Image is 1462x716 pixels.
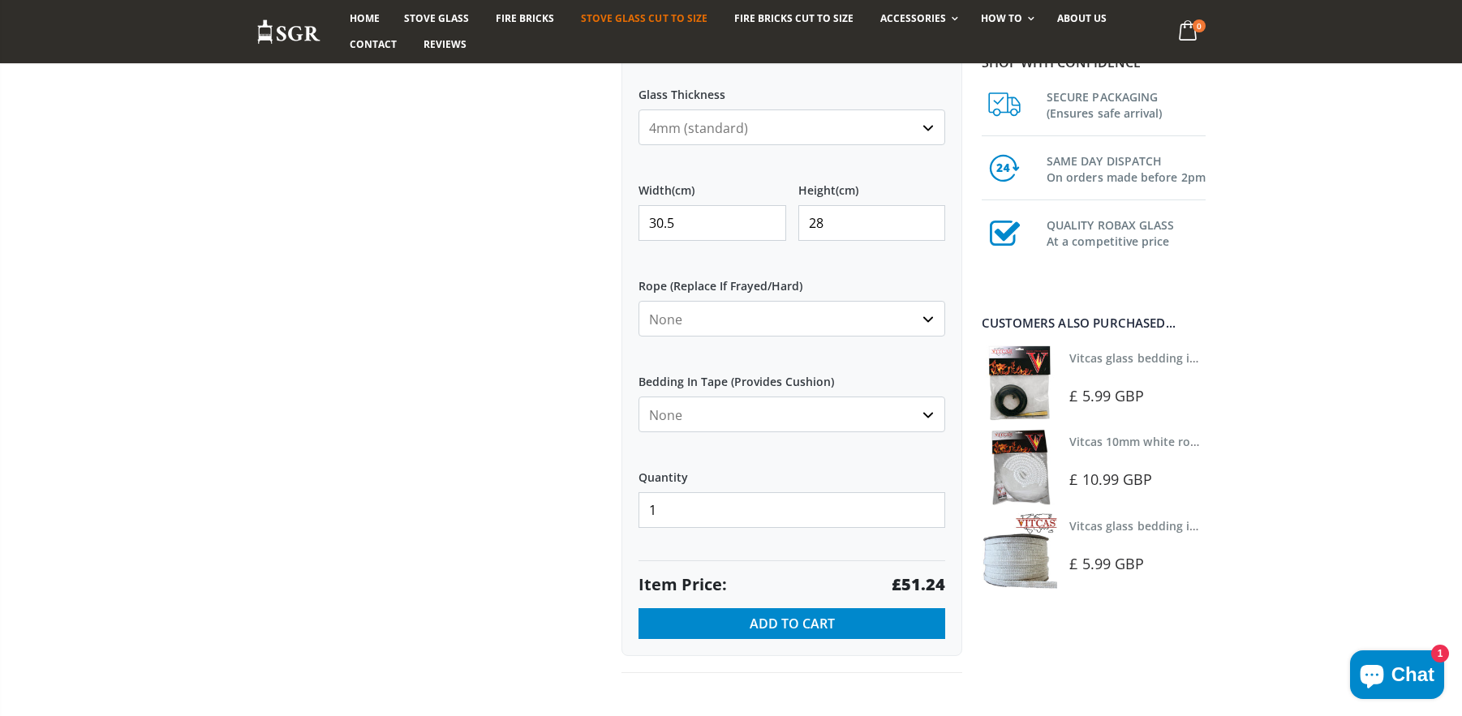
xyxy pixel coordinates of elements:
[338,32,409,58] a: Contact
[1045,6,1119,32] a: About us
[1047,150,1206,186] h3: SAME DAY DISPATCH On orders made before 2pm
[581,11,707,25] span: Stove Glass Cut To Size
[1057,11,1107,25] span: About us
[392,6,481,32] a: Stove Glass
[404,11,469,25] span: Stove Glass
[798,169,946,199] label: Height
[836,183,858,198] span: (cm)
[982,513,1057,589] img: Vitcas stove glass bedding in tape
[892,573,945,596] strong: £51.24
[982,345,1057,421] img: Vitcas stove glass bedding in tape
[496,11,554,25] span: Fire Bricks
[982,317,1206,329] div: Customers also purchased...
[1069,469,1152,489] span: £ 10.99 GBP
[350,11,380,25] span: Home
[750,615,835,632] span: Add to Cart
[982,429,1057,504] img: Vitcas white rope, glue and gloves kit 10mm
[880,11,946,25] span: Accessories
[1345,650,1449,703] inbox-online-store-chat: Shopify online store chat
[969,6,1043,32] a: How To
[639,169,786,199] label: Width
[639,265,945,294] label: Rope (Replace If Frayed/Hard)
[639,457,945,486] label: Quantity
[1069,554,1144,573] span: £ 5.99 GBP
[639,608,945,639] button: Add to Cart
[256,19,321,45] img: Stove Glass Replacement
[639,74,945,103] label: Glass Thickness
[569,6,719,32] a: Stove Glass Cut To Size
[639,573,727,596] span: Item Price:
[981,11,1022,25] span: How To
[1047,86,1206,122] h3: SECURE PACKAGING (Ensures safe arrival)
[639,361,945,390] label: Bedding In Tape (Provides Cushion)
[1172,16,1206,48] a: 0
[350,37,397,51] span: Contact
[734,11,854,25] span: Fire Bricks Cut To Size
[338,6,392,32] a: Home
[722,6,866,32] a: Fire Bricks Cut To Size
[868,6,966,32] a: Accessories
[424,37,467,51] span: Reviews
[1069,518,1414,534] a: Vitcas glass bedding in tape - 2mm x 15mm x 2 meters (White)
[1047,214,1206,250] h3: QUALITY ROBAX GLASS At a competitive price
[1069,434,1387,449] a: Vitcas 10mm white rope kit - includes rope seal and glue!
[672,183,694,198] span: (cm)
[484,6,566,32] a: Fire Bricks
[1069,386,1144,405] span: £ 5.99 GBP
[1069,350,1372,366] a: Vitcas glass bedding in tape - 2mm x 10mm x 2 meters
[411,32,479,58] a: Reviews
[1193,19,1206,32] span: 0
